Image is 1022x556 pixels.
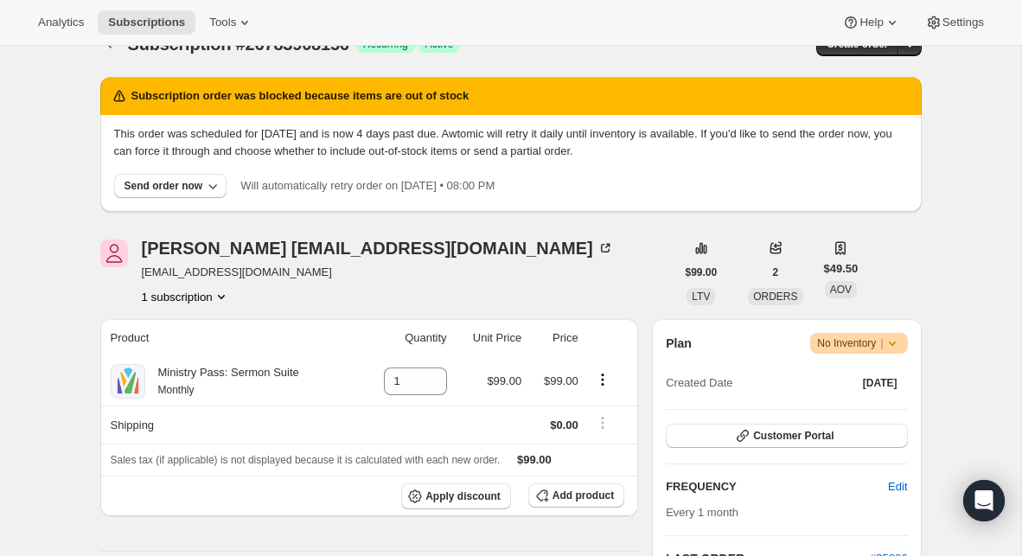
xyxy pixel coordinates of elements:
button: Tools [199,10,264,35]
span: [DATE] [863,376,897,390]
th: Unit Price [452,319,527,357]
span: Created Date [666,374,732,392]
button: Edit [878,473,917,501]
span: No Inventory [817,335,900,352]
h2: FREQUENCY [666,478,888,495]
span: $99.00 [686,265,718,279]
small: Monthly [158,384,195,396]
span: $99.00 [487,374,521,387]
div: Send order now [125,179,203,193]
button: Settings [915,10,994,35]
span: Settings [942,16,984,29]
span: Subscriptions [108,16,185,29]
span: AOV [830,284,852,296]
span: Sales tax (if applicable) is not displayed because it is calculated with each new order. [111,454,501,466]
h2: Subscription order was blocked because items are out of stock [131,87,469,105]
span: LTV [692,291,710,303]
button: [DATE] [853,371,908,395]
p: Will automatically retry order on [DATE] • 08:00 PM [240,177,495,195]
span: $99.00 [517,453,552,466]
th: Shipping [100,406,359,444]
span: $49.50 [824,260,859,278]
button: 2 [763,260,789,284]
button: Analytics [28,10,94,35]
span: Add product [553,489,614,502]
span: Tools [209,16,236,29]
th: Price [527,319,584,357]
div: Ministry Pass: Sermon Suite [145,364,299,399]
span: $0.00 [550,419,578,431]
th: Product [100,319,359,357]
span: | [880,336,883,350]
div: [PERSON_NAME] [EMAIL_ADDRESS][DOMAIN_NAME] [142,240,614,257]
button: Send order now [114,174,227,198]
button: $99.00 [675,260,728,284]
p: This order was scheduled for [DATE] and is now 4 days past due. Awtomic will retry it daily until... [114,125,908,160]
button: Help [832,10,910,35]
button: Product actions [589,370,616,389]
span: Analytics [38,16,84,29]
div: Open Intercom Messenger [963,480,1005,521]
span: Jake jtwarrior.1114@gmail.com [100,240,128,267]
button: Product actions [142,288,230,305]
span: Apply discount [425,489,501,503]
span: ORDERS [753,291,797,303]
button: Subscriptions [98,10,195,35]
span: 2 [773,265,779,279]
th: Quantity [359,319,452,357]
span: $99.00 [544,374,578,387]
button: Apply discount [401,483,511,509]
button: Add product [528,483,624,508]
button: Shipping actions [589,413,616,432]
h2: Plan [666,335,692,352]
span: Edit [888,478,907,495]
img: product img [111,364,145,399]
span: Help [859,16,883,29]
button: Customer Portal [666,424,907,448]
span: [EMAIL_ADDRESS][DOMAIN_NAME] [142,264,614,281]
span: Customer Portal [753,429,834,443]
span: Every 1 month [666,506,738,519]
